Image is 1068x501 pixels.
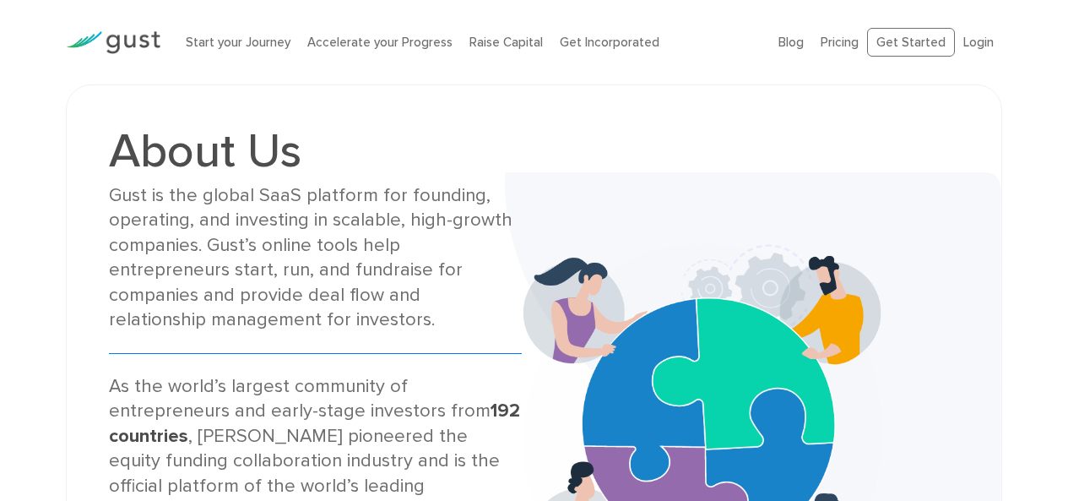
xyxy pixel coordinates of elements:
[778,35,804,50] a: Blog
[469,35,543,50] a: Raise Capital
[867,28,955,57] a: Get Started
[821,35,859,50] a: Pricing
[963,35,994,50] a: Login
[109,400,520,446] strong: 192 countries
[560,35,659,50] a: Get Incorporated
[109,183,521,333] div: Gust is the global SaaS platform for founding, operating, and investing in scalable, high-growth ...
[66,31,160,54] img: Gust Logo
[307,35,453,50] a: Accelerate your Progress
[109,128,521,175] h1: About Us
[186,35,290,50] a: Start your Journey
